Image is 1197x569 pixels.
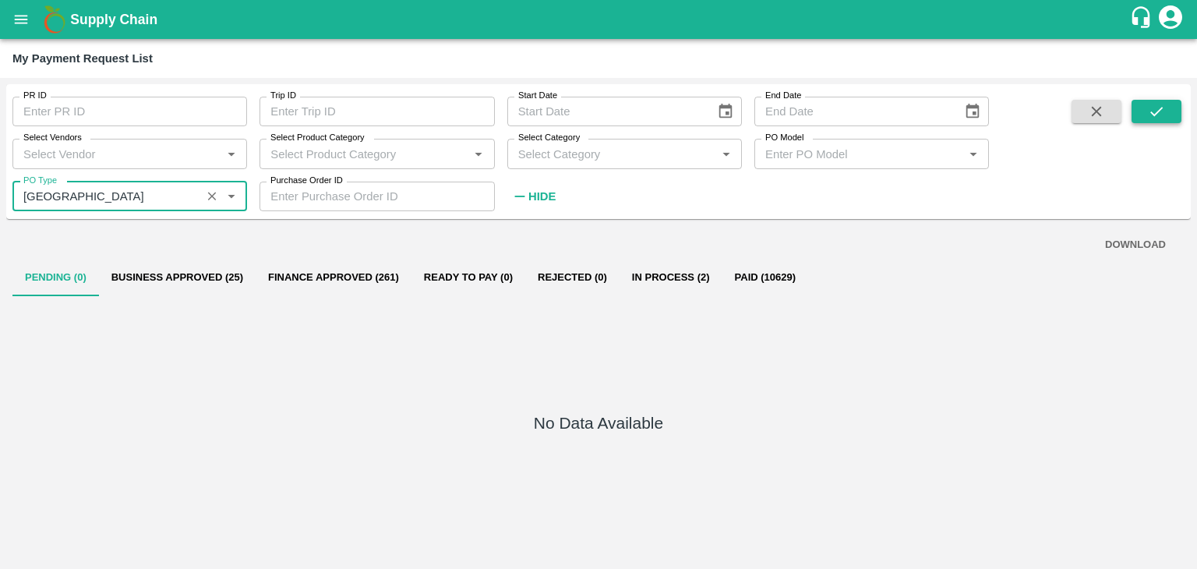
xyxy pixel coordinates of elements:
[270,175,343,187] label: Purchase Order ID
[507,183,560,210] button: Hide
[23,175,57,187] label: PO Type
[39,4,70,35] img: logo
[958,97,987,126] button: Choose date
[221,143,242,164] button: Open
[411,259,525,296] button: Ready To Pay (0)
[70,9,1129,30] a: Supply Chain
[12,259,99,296] button: Pending (0)
[765,132,804,144] label: PO Model
[722,259,809,296] button: Paid (10629)
[17,143,217,164] input: Select Vendor
[518,132,580,144] label: Select Category
[534,412,663,434] h5: No Data Available
[23,90,47,102] label: PR ID
[202,186,223,207] button: Clear
[512,143,711,164] input: Select Category
[260,97,494,126] input: Enter Trip ID
[23,132,82,144] label: Select Vendors
[70,12,157,27] b: Supply Chain
[99,259,256,296] button: Business Approved (25)
[260,182,494,211] input: Enter Purchase Order ID
[963,143,983,164] button: Open
[221,186,242,207] button: Open
[256,259,411,296] button: Finance Approved (261)
[754,97,952,126] input: End Date
[711,97,740,126] button: Choose date
[716,143,736,164] button: Open
[468,143,489,164] button: Open
[264,143,464,164] input: Select Product Category
[765,90,801,102] label: End Date
[620,259,722,296] button: In Process (2)
[1129,5,1156,34] div: customer-support
[759,143,959,164] input: Enter PO Model
[12,97,247,126] input: Enter PR ID
[1156,3,1185,36] div: account of current user
[525,259,620,296] button: Rejected (0)
[528,190,556,203] strong: Hide
[17,186,196,207] input: Enter PO Type
[1099,231,1172,259] button: DOWNLOAD
[270,90,296,102] label: Trip ID
[3,2,39,37] button: open drawer
[270,132,365,144] label: Select Product Category
[507,97,704,126] input: Start Date
[518,90,557,102] label: Start Date
[12,48,153,69] div: My Payment Request List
